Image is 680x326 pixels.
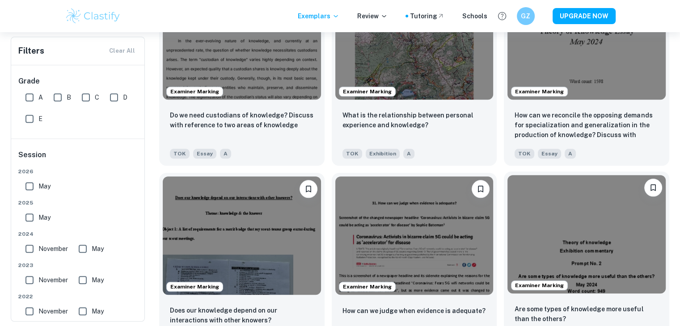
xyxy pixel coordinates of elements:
span: Examiner Marking [511,281,567,289]
button: GZ [517,7,535,25]
a: Schools [462,11,487,21]
span: 2026 [18,167,138,176]
span: E [38,114,42,124]
span: TOK [342,149,362,159]
span: Exhibition [366,149,400,159]
span: A [565,149,576,159]
span: November [38,306,68,316]
h6: Filters [18,45,44,57]
span: Examiner Marking [167,88,223,96]
span: Examiner Marking [511,88,567,96]
img: TOK Exhibition example thumbnail: How can we judge when evidence is adequa [335,176,494,295]
button: Bookmark [472,180,490,198]
button: Help and Feedback [494,8,510,24]
span: May [92,306,104,316]
span: November [38,244,68,254]
span: TOK [515,149,534,159]
p: Do we need custodians of knowledge? Discuss with reference to two areas of knowledge [170,110,314,130]
span: Examiner Marking [167,283,223,291]
span: A [403,149,414,159]
span: 2025 [18,199,138,207]
span: 2022 [18,293,138,301]
button: Bookmark [644,179,662,196]
img: Clastify logo [65,7,122,25]
span: May [38,213,51,222]
span: Essay [193,149,216,159]
span: Essay [538,149,561,159]
img: TOK Exhibition example thumbnail: Are some types of knowledge more useful [507,175,666,293]
span: A [220,149,231,159]
a: Tutoring [410,11,444,21]
span: Examiner Marking [339,88,395,96]
h6: GZ [520,11,531,21]
span: A [38,92,43,102]
span: November [38,275,68,285]
h6: Grade [18,76,138,87]
span: 2024 [18,230,138,238]
button: UPGRADE NOW [553,8,616,24]
p: How can we reconcile the opposing demands for specialization and generalization in the production... [515,110,659,141]
h6: Session [18,150,138,167]
span: B [67,92,71,102]
span: May [92,275,104,285]
p: How can we judge when evidence is adequate? [342,306,486,316]
span: May [92,244,104,254]
span: TOK [170,149,190,159]
p: What is the relationship between personal experience and knowledge? [342,110,486,130]
span: C [95,92,99,102]
span: May [38,181,51,191]
button: Bookmark [300,180,317,198]
img: TOK Exhibition example thumbnail: Does our knowledge depend on our interac [163,176,321,295]
p: Review [357,11,388,21]
p: Exemplars [298,11,339,21]
span: D [123,92,127,102]
p: Are some types of knowledge more useful than the others? [515,304,659,324]
span: 2023 [18,261,138,269]
span: Examiner Marking [339,283,395,291]
p: Does our knowledge depend on our interactions with other knowers? [170,305,314,325]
